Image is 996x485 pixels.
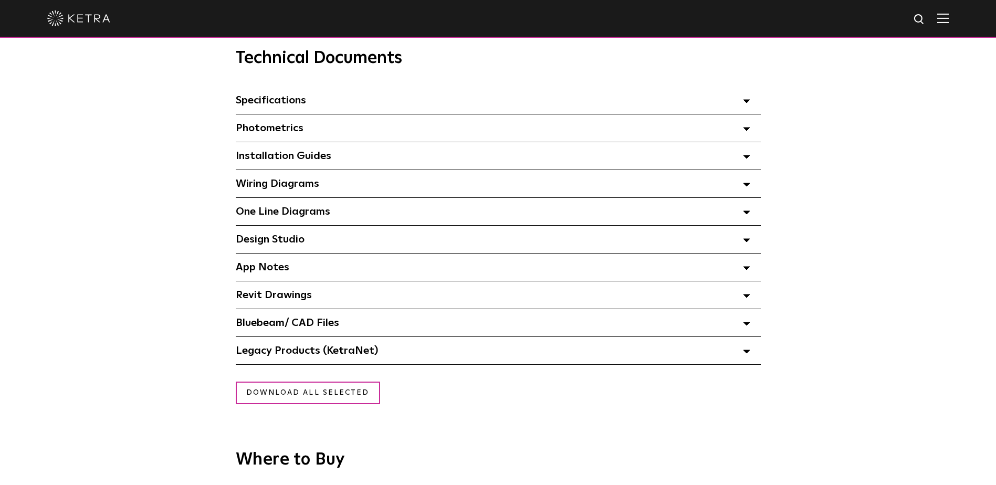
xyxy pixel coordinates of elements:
[937,13,949,23] img: Hamburger%20Nav.svg
[236,123,303,133] span: Photometrics
[47,10,110,26] img: ketra-logo-2019-white
[236,451,761,468] h3: Where to Buy
[236,234,305,245] span: Design Studio
[236,178,319,189] span: Wiring Diagrams
[913,13,926,26] img: search icon
[236,290,312,300] span: Revit Drawings
[236,345,378,356] span: Legacy Products (KetraNet)
[236,382,380,404] a: Download all selected
[236,206,330,217] span: One Line Diagrams
[236,262,289,272] span: App Notes
[236,318,339,328] span: Bluebeam/ CAD Files
[236,95,306,106] span: Specifications
[236,151,331,161] span: Installation Guides
[236,48,761,68] h3: Technical Documents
